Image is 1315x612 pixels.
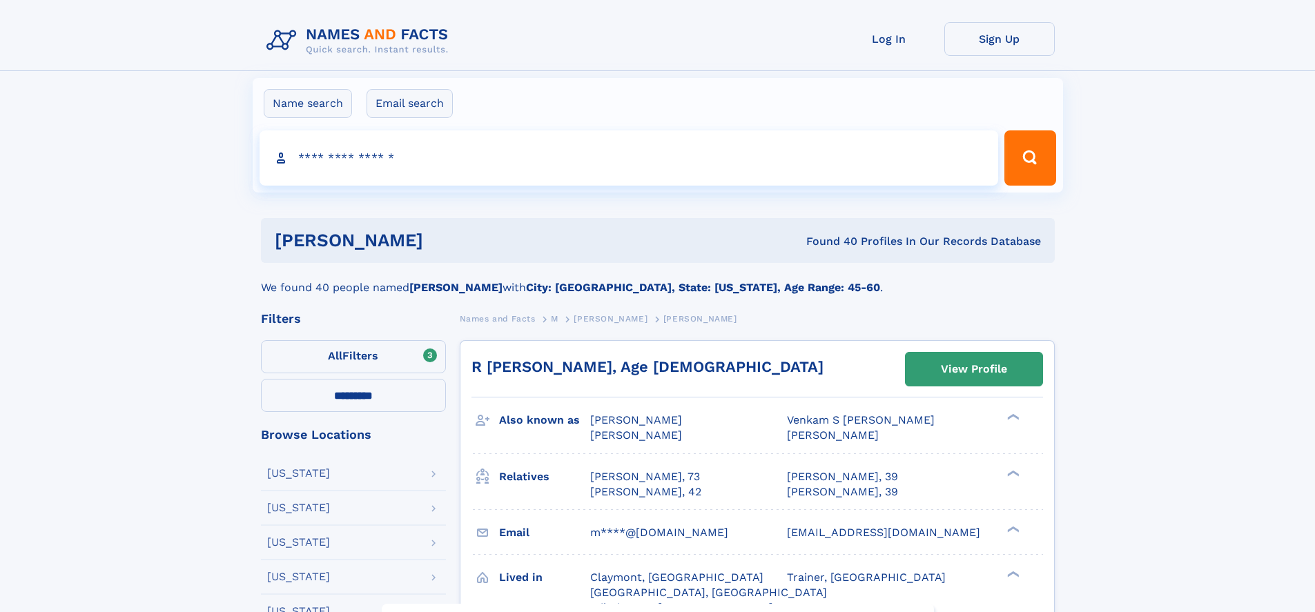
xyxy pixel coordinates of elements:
[267,571,330,582] div: [US_STATE]
[787,413,935,426] span: Venkam S [PERSON_NAME]
[590,484,701,500] a: [PERSON_NAME], 42
[328,349,342,362] span: All
[551,310,558,327] a: M
[499,521,590,544] h3: Email
[499,566,590,589] h3: Lived in
[787,484,898,500] a: [PERSON_NAME], 39
[941,353,1007,385] div: View Profile
[787,526,980,539] span: [EMAIL_ADDRESS][DOMAIN_NAME]
[574,310,647,327] a: [PERSON_NAME]
[906,353,1042,386] a: View Profile
[261,22,460,59] img: Logo Names and Facts
[471,358,824,375] a: R [PERSON_NAME], Age [DEMOGRAPHIC_DATA]
[590,428,682,442] span: [PERSON_NAME]
[1004,524,1020,533] div: ❯
[834,22,944,56] a: Log In
[261,428,446,441] div: Browse Locations
[590,469,700,484] a: [PERSON_NAME], 73
[409,281,503,294] b: [PERSON_NAME]
[590,586,827,599] span: [GEOGRAPHIC_DATA], [GEOGRAPHIC_DATA]
[367,89,453,118] label: Email search
[551,314,558,324] span: M
[261,340,446,373] label: Filters
[614,234,1041,249] div: Found 40 Profiles In Our Records Database
[1004,569,1020,578] div: ❯
[260,130,999,186] input: search input
[261,313,446,325] div: Filters
[590,413,682,426] span: [PERSON_NAME]
[787,428,879,442] span: [PERSON_NAME]
[944,22,1055,56] a: Sign Up
[787,469,898,484] a: [PERSON_NAME], 39
[526,281,880,294] b: City: [GEOGRAPHIC_DATA], State: [US_STATE], Age Range: 45-60
[267,537,330,548] div: [US_STATE]
[267,502,330,513] div: [US_STATE]
[261,263,1055,296] div: We found 40 people named with .
[275,232,615,249] h1: [PERSON_NAME]
[1004,413,1020,422] div: ❯
[264,89,352,118] label: Name search
[787,571,946,584] span: Trainer, [GEOGRAPHIC_DATA]
[574,314,647,324] span: [PERSON_NAME]
[460,310,536,327] a: Names and Facts
[1004,130,1055,186] button: Search Button
[1004,468,1020,477] div: ❯
[590,571,763,584] span: Claymont, [GEOGRAPHIC_DATA]
[499,408,590,432] h3: Also known as
[499,465,590,488] h3: Relatives
[267,468,330,479] div: [US_STATE]
[663,314,737,324] span: [PERSON_NAME]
